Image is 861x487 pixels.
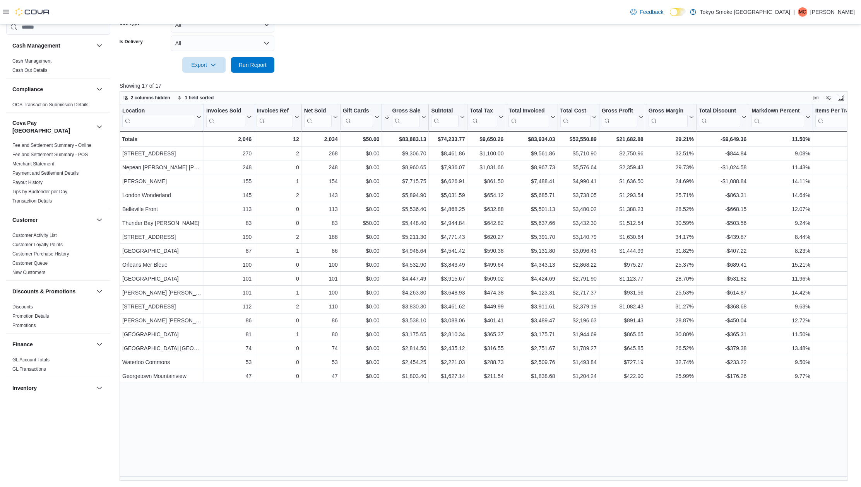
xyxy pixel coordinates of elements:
[470,204,503,214] div: $632.88
[12,251,69,257] span: Customer Purchase History
[649,191,694,200] div: 25.71%
[836,93,846,102] button: Enter fullscreen
[120,82,855,90] p: Showing 17 of 17
[699,177,746,186] div: -$1,088.84
[6,141,110,209] div: Cova Pay [GEOGRAPHIC_DATA]
[206,191,252,200] div: 145
[187,57,221,73] span: Export
[508,107,549,115] div: Total Invoiced
[12,102,89,108] span: OCS Transaction Submission Details
[470,135,503,144] div: $9,650.26
[649,246,694,255] div: 31.82%
[602,191,644,200] div: $1,293.54
[700,7,791,17] p: Tokyo Smoke [GEOGRAPHIC_DATA]
[751,135,810,144] div: 11.50%
[508,260,555,269] div: $4,343.13
[206,107,245,127] div: Invoices Sold
[12,270,45,275] a: New Customers
[120,39,143,45] label: Is Delivery
[171,36,274,51] button: All
[12,384,37,392] h3: Inventory
[602,135,644,144] div: $21,682.88
[649,232,694,242] div: 34.17%
[12,198,52,204] span: Transaction Details
[12,216,38,224] h3: Customer
[206,232,252,242] div: 190
[206,260,252,269] div: 100
[122,232,201,242] div: [STREET_ADDRESS]
[257,135,299,144] div: 12
[470,107,497,127] div: Total Tax
[12,242,63,248] span: Customer Loyalty Points
[12,313,49,319] a: Promotion Details
[751,260,810,269] div: 15.21%
[12,189,67,194] a: Tips by Budtender per Day
[431,107,459,115] div: Subtotal
[751,191,810,200] div: 14.64%
[12,323,36,328] a: Promotions
[12,143,92,148] a: Fee and Settlement Summary - Online
[122,218,201,228] div: Thunder Bay [PERSON_NAME]
[470,246,503,255] div: $590.38
[699,191,746,200] div: -$863.31
[602,163,644,172] div: $2,359.43
[602,246,644,255] div: $1,444.99
[649,107,688,115] div: Gross Margin
[122,246,201,255] div: [GEOGRAPHIC_DATA]
[304,274,338,283] div: 101
[560,107,590,115] div: Total Cost
[699,107,746,127] button: Total Discount
[12,67,48,73] span: Cash Out Details
[699,149,746,158] div: -$844.84
[257,204,299,214] div: 0
[304,191,338,200] div: 143
[751,204,810,214] div: 12.07%
[12,179,43,186] span: Payout History
[122,163,201,172] div: Nepean [PERSON_NAME] [PERSON_NAME]
[95,85,104,94] button: Compliance
[12,170,79,176] a: Payment and Settlement Details
[649,163,694,172] div: 29.73%
[384,163,426,172] div: $8,960.65
[602,107,644,127] button: Gross Profit
[508,135,555,144] div: $83,934.03
[171,17,274,32] button: All
[257,191,299,200] div: 2
[470,177,503,186] div: $861.50
[560,149,596,158] div: $5,710.90
[649,107,688,127] div: Gross Margin
[122,274,201,283] div: [GEOGRAPHIC_DATA]
[470,260,503,269] div: $499.64
[343,149,380,158] div: $0.00
[12,161,54,167] a: Merchant Statement
[431,149,465,158] div: $8,461.86
[384,204,426,214] div: $5,536.40
[12,85,43,93] h3: Compliance
[304,260,338,269] div: 100
[560,218,596,228] div: $3,432.30
[122,107,195,115] div: Location
[508,149,555,158] div: $9,561.86
[649,177,694,186] div: 24.69%
[602,149,644,158] div: $2,750.96
[392,107,420,127] div: Gross Sales
[751,177,810,186] div: 14.11%
[343,107,380,127] button: Gift Cards
[602,204,644,214] div: $1,388.23
[602,107,637,127] div: Gross Profit
[257,149,299,158] div: 2
[560,204,596,214] div: $3,480.02
[343,177,380,186] div: $0.00
[257,107,299,127] button: Invoices Ref
[649,149,694,158] div: 32.51%
[431,218,465,228] div: $4,944.84
[6,231,110,280] div: Customer
[12,152,88,157] a: Fee and Settlement Summary - POS
[560,191,596,200] div: $3,738.05
[470,218,503,228] div: $642.82
[699,163,746,172] div: -$1,024.58
[257,274,299,283] div: 0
